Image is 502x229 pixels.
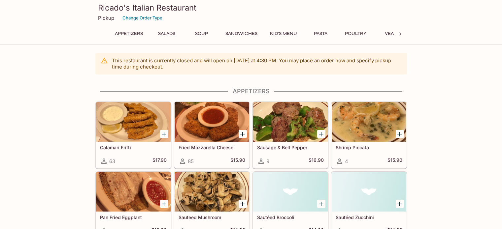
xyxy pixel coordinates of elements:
div: Sautéed Zucchini [332,172,406,212]
span: 85 [188,158,194,164]
button: Salads [152,29,182,38]
div: Pan Fried Eggplant [96,172,171,212]
div: Fried Mozzarella Cheese [175,102,249,142]
button: Add Shrimp Piccata [396,130,404,138]
div: Sauteed Mushroom [175,172,249,212]
button: Add Sauteed Mushroom [239,200,247,208]
h5: $17.90 [152,157,167,165]
button: Pasta [306,29,336,38]
h5: Pan Fried Eggplant [100,215,167,220]
button: Poultry [341,29,371,38]
h5: Calamari Fritti [100,145,167,150]
button: Veal [376,29,406,38]
button: Add Sausage & Bell Pepper [317,130,325,138]
button: Add Sautéed Broccoli [317,200,325,208]
div: Calamari Fritti [96,102,171,142]
div: Shrimp Piccata [332,102,406,142]
button: Add Fried Mozzarella Cheese [239,130,247,138]
a: Fried Mozzarella Cheese85$15.90 [174,102,250,168]
h5: $15.90 [387,157,402,165]
h5: Sauteed Mushroom [179,215,245,220]
h5: Shrimp Piccata [336,145,402,150]
button: Change Order Type [119,13,165,23]
button: Soup [187,29,217,38]
button: Add Pan Fried Eggplant [160,200,168,208]
button: Add Sautéed Zucchini [396,200,404,208]
h5: Sautéed Zucchini [336,215,402,220]
h3: Ricado's Italian Restaurant [98,3,404,13]
a: Sausage & Bell Pepper9$16.90 [253,102,328,168]
h5: Sausage & Bell Pepper [257,145,324,150]
h5: Sautéed Broccoli [257,215,324,220]
div: Sautéed Broccoli [253,172,328,212]
button: Sandwiches [222,29,261,38]
span: 4 [345,158,348,164]
h5: Fried Mozzarella Cheese [179,145,245,150]
h5: $15.90 [230,157,245,165]
h5: $16.90 [309,157,324,165]
h4: Appetizers [95,88,407,95]
a: Shrimp Piccata4$15.90 [331,102,407,168]
div: Sausage & Bell Pepper [253,102,328,142]
p: This restaurant is currently closed and will open on [DATE] at 4:30 PM . You may place an order n... [112,57,402,70]
button: Kid's Menu [266,29,301,38]
span: 63 [109,158,115,164]
span: 9 [266,158,269,164]
button: Appetizers [111,29,147,38]
button: Add Calamari Fritti [160,130,168,138]
a: Calamari Fritti63$17.90 [96,102,171,168]
p: Pickup [98,15,114,21]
